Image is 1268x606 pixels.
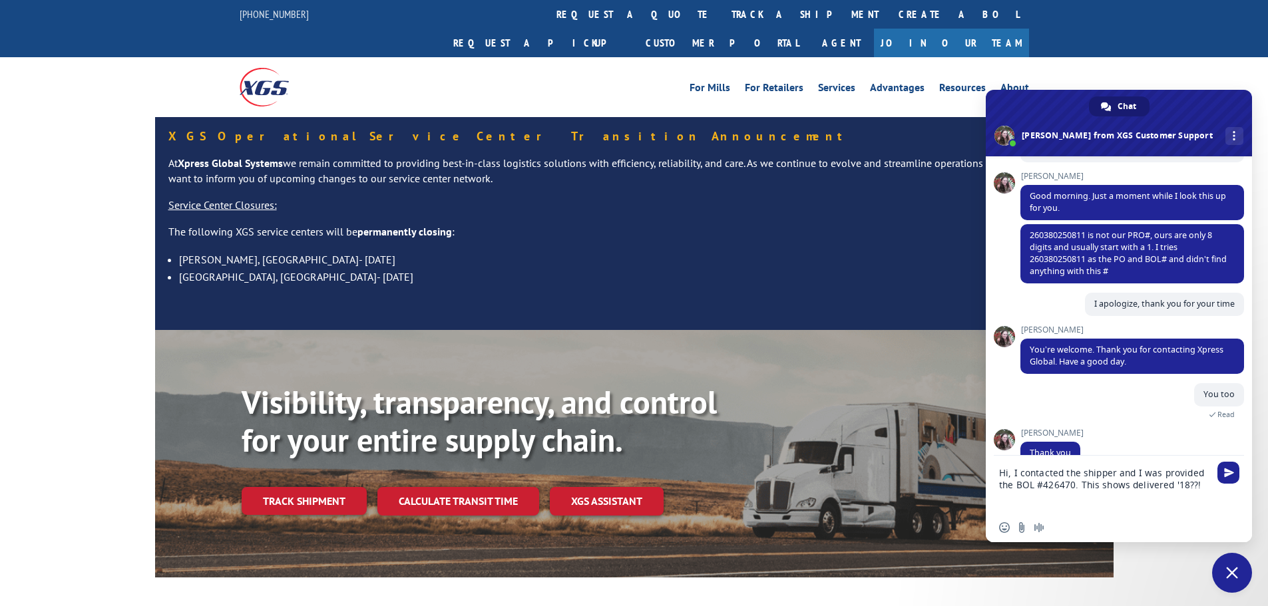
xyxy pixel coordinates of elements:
[636,29,809,57] a: Customer Portal
[550,487,664,516] a: XGS ASSISTANT
[999,522,1010,533] span: Insert an emoji
[1020,325,1244,335] span: [PERSON_NAME]
[1020,172,1244,181] span: [PERSON_NAME]
[1217,410,1235,419] span: Read
[999,456,1212,513] textarea: Compose your message...
[818,82,855,97] a: Services
[874,29,1029,57] a: Join Our Team
[242,487,367,515] a: Track shipment
[1016,522,1027,533] span: Send a file
[1020,428,1084,438] span: [PERSON_NAME]
[377,487,539,516] a: Calculate transit time
[242,381,717,461] b: Visibility, transparency, and control for your entire supply chain.
[870,82,925,97] a: Advantages
[1118,96,1136,116] span: Chat
[1030,190,1226,214] span: Good morning. Just a moment while I look this up for you.
[1217,462,1239,484] span: Send
[357,225,452,238] strong: permanently closing
[809,29,874,57] a: Agent
[939,82,986,97] a: Resources
[168,224,1100,251] p: The following XGS service centers will be :
[690,82,730,97] a: For Mills
[1212,553,1252,593] a: Close chat
[1034,522,1044,533] span: Audio message
[179,268,1100,285] li: [GEOGRAPHIC_DATA], [GEOGRAPHIC_DATA]- [DATE]
[1000,82,1029,97] a: About
[1094,298,1235,309] span: I apologize, thank you for your time
[1089,96,1150,116] a: Chat
[179,251,1100,268] li: [PERSON_NAME], [GEOGRAPHIC_DATA]- [DATE]
[1203,388,1235,400] span: You too
[443,29,636,57] a: Request a pickup
[1030,447,1071,458] span: Thank you
[168,130,1100,142] h5: XGS Operational Service Center Transition Announcement
[745,82,803,97] a: For Retailers
[168,156,1100,198] p: At we remain committed to providing best-in-class logistics solutions with efficiency, reliabilit...
[1030,344,1223,367] span: You’re welcome. Thank you for contacting Xpress Global. Have a good day.
[240,7,309,21] a: [PHONE_NUMBER]
[1030,229,1227,277] span: 260380250811 is not our PRO#, ours are only 8 digits and usually start with a 1. I tries 26038025...
[178,156,283,170] strong: Xpress Global Systems
[168,198,277,212] u: Service Center Closures:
